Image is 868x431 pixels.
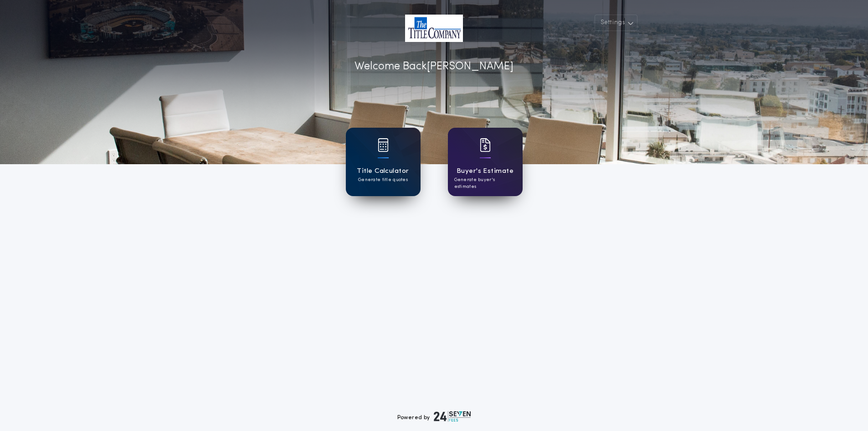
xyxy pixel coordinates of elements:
img: card icon [378,138,389,152]
a: card iconTitle CalculatorGenerate title quotes [346,128,421,196]
p: Generate buyer's estimates [454,177,516,190]
p: Generate title quotes [358,177,408,183]
img: card icon [480,138,491,152]
img: logo [434,411,471,422]
img: account-logo [405,15,463,42]
a: card iconBuyer's EstimateGenerate buyer's estimates [448,128,523,196]
h1: Title Calculator [357,166,409,177]
button: Settings [595,15,637,31]
h1: Buyer's Estimate [457,166,514,177]
p: Welcome Back [PERSON_NAME] [354,58,514,75]
div: Powered by [397,411,471,422]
